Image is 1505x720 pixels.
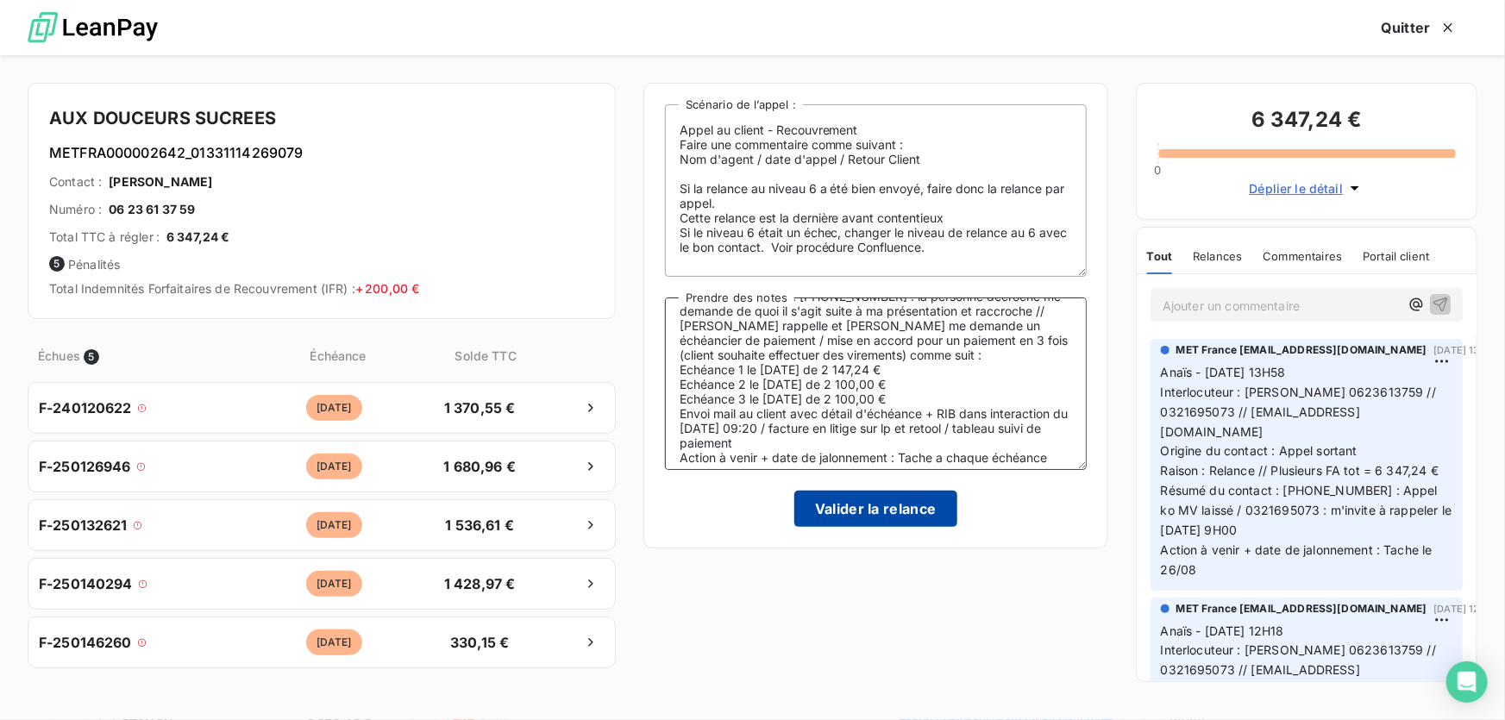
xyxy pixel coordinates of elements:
[49,256,594,273] span: Pénalités
[1161,385,1440,439] span: Interlocuteur : [PERSON_NAME] 0623613759 // 0321695073 // [EMAIL_ADDRESS][DOMAIN_NAME]
[28,4,158,52] img: logo LeanPay
[435,515,525,535] span: 1 536,61 €
[1161,642,1440,697] span: Interlocuteur : [PERSON_NAME] 0623613759 // 0321695073 // [EMAIL_ADDRESS][DOMAIN_NAME]
[1361,9,1477,46] button: Quitter
[794,491,957,527] button: Valider la relance
[1161,365,1286,379] span: Anaïs - [DATE] 13H58
[441,347,531,365] span: Solde TTC
[1245,178,1370,198] button: Déplier le détail
[1155,163,1162,177] span: 0
[665,297,1087,470] textarea: Anaïs - [DATE] 9H03 Interlocuteur : [PERSON_NAME] 0623613759 // 0321695073 // [EMAIL_ADDRESS][DOM...
[39,632,132,653] span: F-250146260
[1193,249,1242,263] span: Relances
[49,142,594,163] h6: METFRA000002642_01331114269079
[435,573,525,594] span: 1 428,97 €
[435,632,525,653] span: 330,15 €
[84,349,99,365] span: 5
[49,281,419,296] span: Total Indemnités Forfaitaires de Recouvrement (IFR) :
[49,173,102,191] span: Contact :
[38,347,80,365] span: Échues
[306,454,362,479] span: [DATE]
[1161,463,1439,478] span: Raison : Relance // Plusieurs FA tot = 6 347,24 €
[1161,623,1284,638] span: Anaïs - [DATE] 12H18
[1157,104,1456,139] h3: 6 347,24 €
[306,629,362,655] span: [DATE]
[1363,249,1429,263] span: Portail client
[39,398,132,418] span: F-240120622
[49,229,160,246] span: Total TTC à régler :
[109,173,212,191] span: [PERSON_NAME]
[49,104,594,132] h4: AUX DOUCEURS SUCREES
[1176,601,1427,617] span: MET France [EMAIL_ADDRESS][DOMAIN_NAME]
[435,456,525,477] span: 1 680,96 €
[39,456,131,477] span: F-250126946
[665,104,1087,277] textarea: Appel au client - Recouvrement Faire une commentaire comme suivant : Nom d'agent / date d'appel /...
[1434,604,1494,614] span: [DATE] 12:18
[435,398,525,418] span: 1 370,55 €
[1161,483,1456,537] span: Résumé du contact : [PHONE_NUMBER] : Appel ko MV laissé / 0321695073 : m'invite à rappeler le [DA...
[109,201,195,218] span: 06 23 61 37 59
[306,395,362,421] span: [DATE]
[1176,342,1427,358] span: MET France [EMAIL_ADDRESS][DOMAIN_NAME]
[306,512,362,538] span: [DATE]
[49,256,65,272] span: 5
[166,229,230,246] span: 6 347,24 €
[1434,345,1496,355] span: [DATE] 13:59
[1147,249,1173,263] span: Tout
[1446,661,1488,703] div: Open Intercom Messenger
[39,573,133,594] span: F-250140294
[239,347,436,365] span: Échéance
[39,515,128,535] span: F-250132621
[49,201,102,218] span: Numéro :
[1161,443,1358,458] span: Origine du contact : Appel sortant
[306,571,362,597] span: [DATE]
[1250,179,1344,197] span: Déplier le détail
[355,281,420,296] span: + 200,00 €
[1161,542,1436,577] span: Action à venir + date de jalonnement : Tache le 26/08
[1264,249,1343,263] span: Commentaires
